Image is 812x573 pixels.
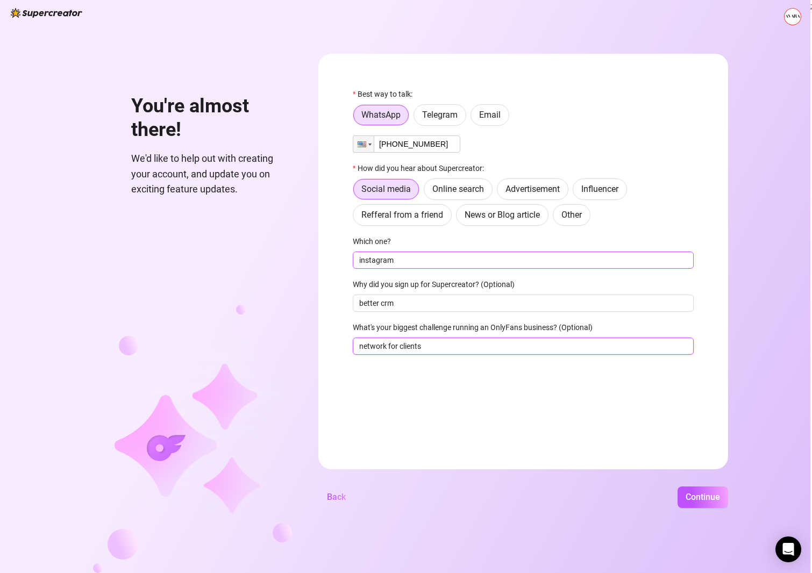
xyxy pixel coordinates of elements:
label: Best way to talk: [353,88,419,100]
span: Other [561,210,582,220]
span: Online search [432,184,484,194]
input: Why did you sign up for Supercreator? (Optional) [353,295,694,312]
div: Open Intercom Messenger [775,536,801,562]
span: News or Blog article [465,210,540,220]
img: logo [11,8,82,18]
label: Which one? [353,235,398,247]
h1: You're almost there! [131,95,293,141]
span: Email [479,110,501,120]
input: Which one? [353,252,694,269]
button: Continue [678,486,728,508]
span: Advertisement [505,184,560,194]
button: Back [318,486,354,508]
input: What's your biggest challenge running an OnlyFans business? (Optional) [353,338,694,355]
img: ALV-UjXriAJVNSyicTDd-LXvQmr_V3MEkH59aTt210Poh_5eQjUo2aaeNnRHfKjVpYiB7yrpboGtNXpCZvKqvaSbgWl49N9Km... [785,9,801,25]
div: United States: + 1 [353,136,374,152]
label: How did you hear about Supercreator: [353,162,491,174]
span: We'd like to help out with creating your account, and update you on exciting feature updates. [131,151,293,197]
span: Telegram [422,110,458,120]
span: Back [327,492,346,502]
label: Why did you sign up for Supercreator? (Optional) [353,278,522,290]
span: Influencer [581,184,618,194]
span: Continue [686,492,720,502]
input: 1 (702) 123-4567 [353,135,460,153]
span: WhatsApp [361,110,401,120]
span: Social media [361,184,411,194]
span: Refferal from a friend [361,210,443,220]
label: What's your biggest challenge running an OnlyFans business? (Optional) [353,321,600,333]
